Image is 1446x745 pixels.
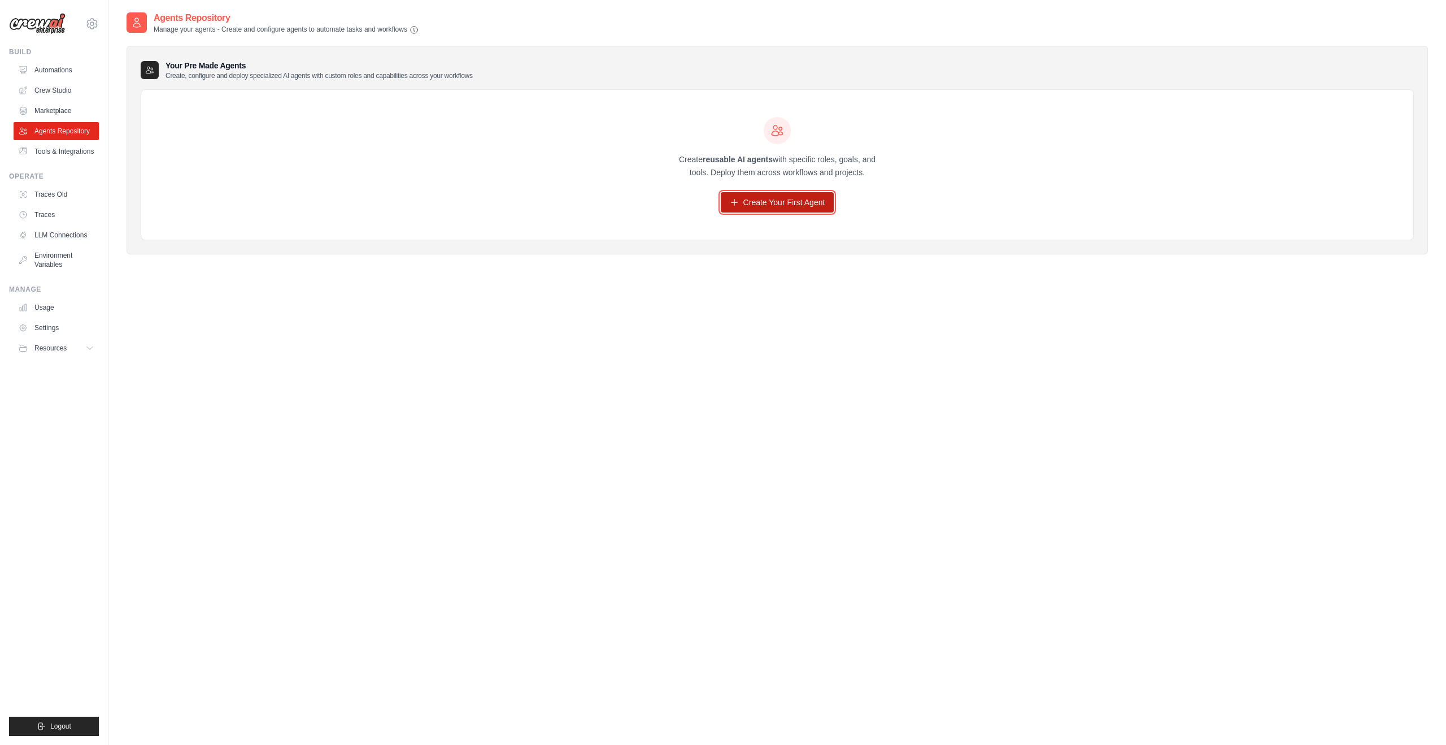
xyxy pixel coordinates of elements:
a: Marketplace [14,102,99,120]
a: Tools & Integrations [14,142,99,161]
a: Traces [14,206,99,224]
span: Logout [50,722,71,731]
h2: Agents Repository [154,11,419,25]
button: Resources [14,339,99,357]
a: Agents Repository [14,122,99,140]
a: Create Your First Agent [721,192,834,213]
p: Create, configure and deploy specialized AI agents with custom roles and capabilities across your... [165,71,473,80]
a: Automations [14,61,99,79]
a: Crew Studio [14,81,99,99]
div: Operate [9,172,99,181]
h3: Your Pre Made Agents [165,60,473,80]
button: Logout [9,717,99,736]
a: Environment Variables [14,246,99,274]
img: Logo [9,13,66,34]
div: Build [9,47,99,57]
a: Traces Old [14,185,99,203]
a: LLM Connections [14,226,99,244]
a: Usage [14,298,99,317]
a: Settings [14,319,99,337]
strong: reusable AI agents [703,155,773,164]
div: Manage [9,285,99,294]
p: Manage your agents - Create and configure agents to automate tasks and workflows [154,25,419,34]
p: Create with specific roles, goals, and tools. Deploy them across workflows and projects. [669,153,886,179]
span: Resources [34,344,67,353]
